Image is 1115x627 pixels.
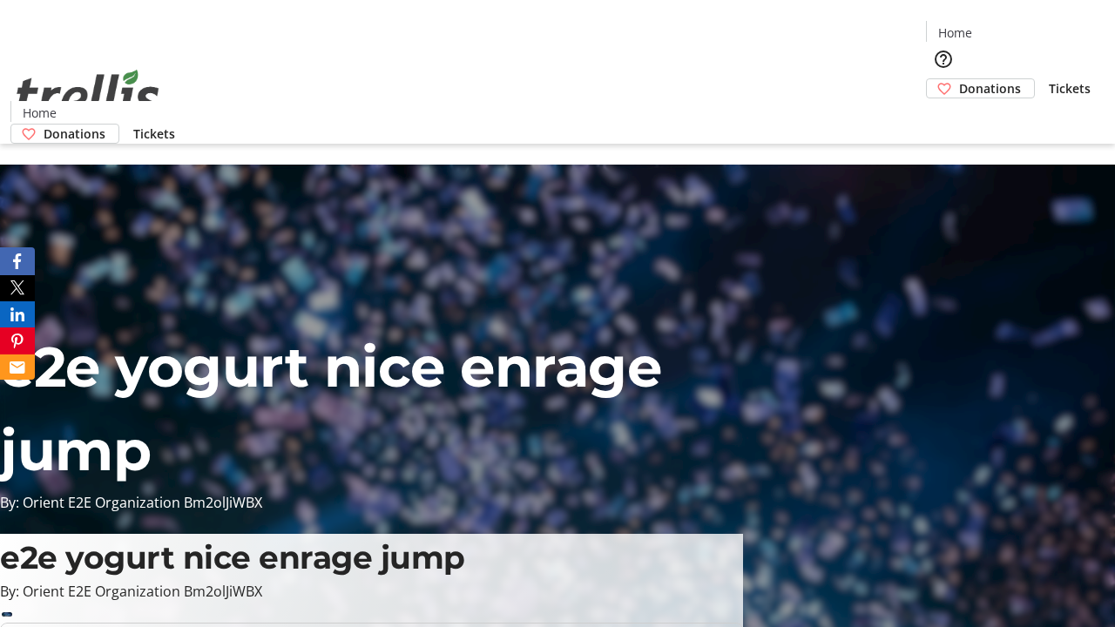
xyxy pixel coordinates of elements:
a: Home [11,104,67,122]
span: Home [23,104,57,122]
img: Orient E2E Organization Bm2olJiWBX's Logo [10,51,166,138]
a: Tickets [119,125,189,143]
span: Home [938,24,972,42]
button: Cart [926,98,961,133]
a: Donations [926,78,1035,98]
span: Donations [44,125,105,143]
span: Donations [959,79,1021,98]
span: Tickets [1049,79,1091,98]
span: Tickets [133,125,175,143]
a: Home [927,24,983,42]
a: Tickets [1035,79,1105,98]
button: Help [926,42,961,77]
a: Donations [10,124,119,144]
